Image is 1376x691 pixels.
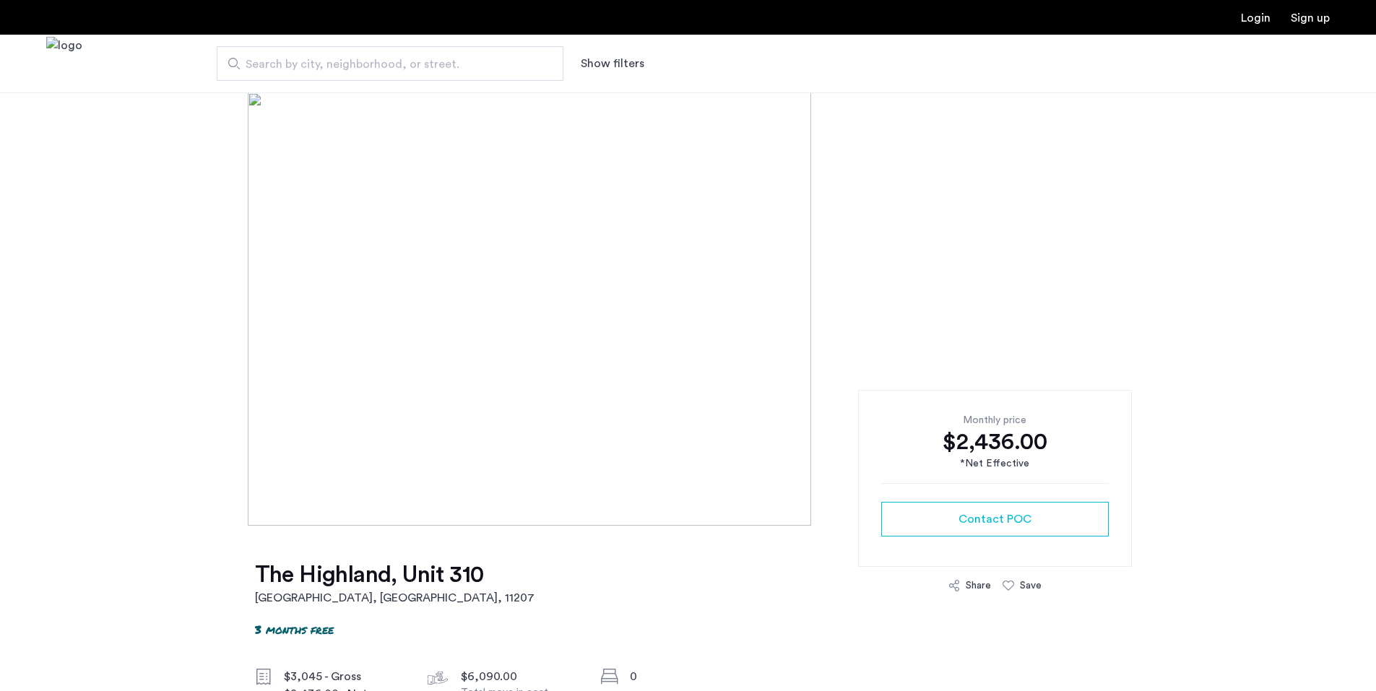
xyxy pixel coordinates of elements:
div: Share [966,578,991,593]
img: [object%20Object] [248,92,1128,526]
h2: [GEOGRAPHIC_DATA], [GEOGRAPHIC_DATA] , 11207 [255,589,535,607]
p: 3 months free [255,621,334,638]
div: $6,090.00 [461,668,582,685]
span: Search by city, neighborhood, or street. [246,56,523,73]
span: Contact POC [959,510,1031,528]
div: $3,045 - Gross [284,668,405,685]
a: The Highland, Unit 310[GEOGRAPHIC_DATA], [GEOGRAPHIC_DATA], 11207 [255,560,535,607]
button: button [881,502,1109,536]
a: Cazamio Logo [46,37,82,91]
div: Save [1020,578,1042,593]
div: $2,436.00 [881,427,1109,456]
button: Show or hide filters [581,55,644,72]
div: *Net Effective [881,456,1109,471]
a: Login [1241,12,1271,24]
input: Apartment Search [217,46,563,81]
img: logo [46,37,82,91]
h1: The Highland, Unit 310 [255,560,535,589]
div: 0 [630,668,751,685]
a: Registration [1291,12,1330,24]
div: Monthly price [881,413,1109,427]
